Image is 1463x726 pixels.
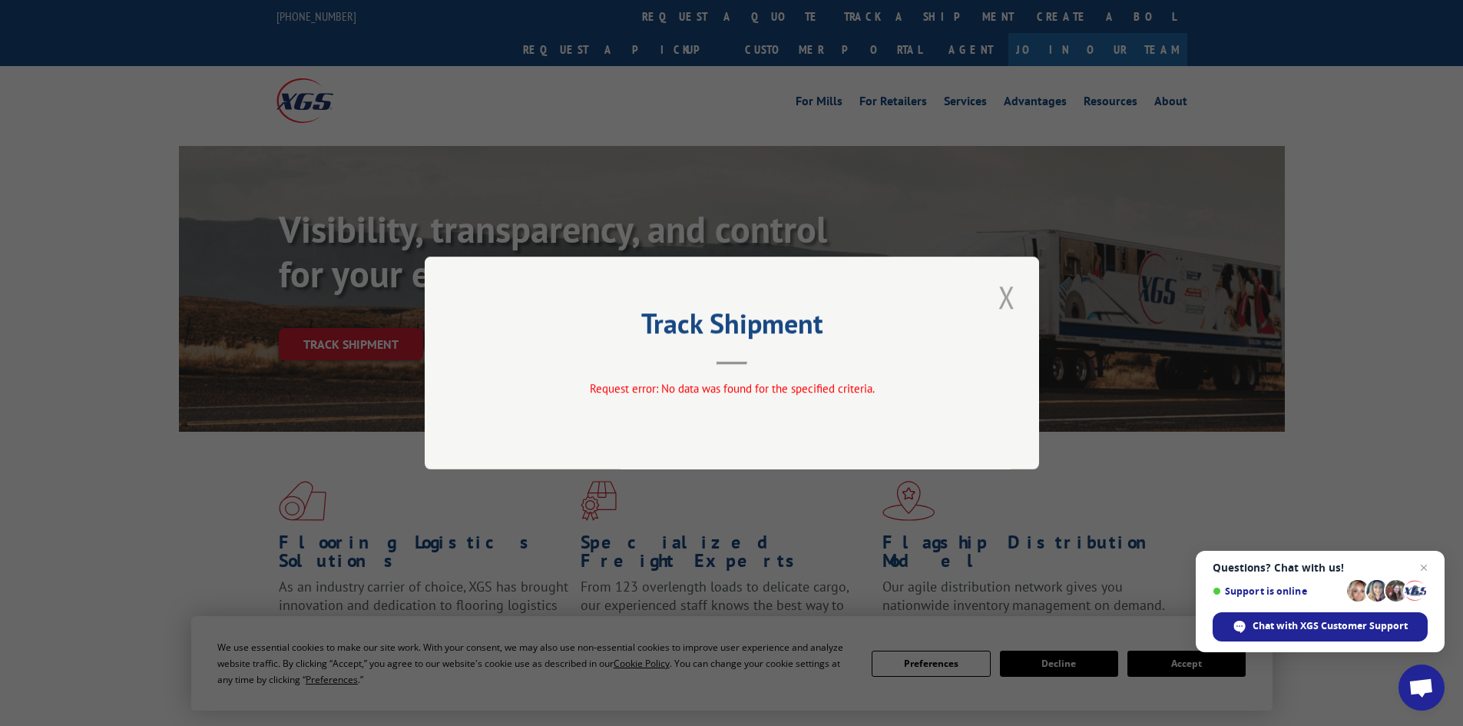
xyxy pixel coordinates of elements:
[994,276,1020,318] button: Close modal
[1213,612,1428,641] span: Chat with XGS Customer Support
[1398,665,1445,711] a: Open chat
[1213,585,1342,597] span: Support is online
[589,381,874,396] span: Request error: No data was found for the specified criteria.
[501,313,962,342] h2: Track Shipment
[1213,562,1428,574] span: Questions? Chat with us!
[1253,619,1408,633] span: Chat with XGS Customer Support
